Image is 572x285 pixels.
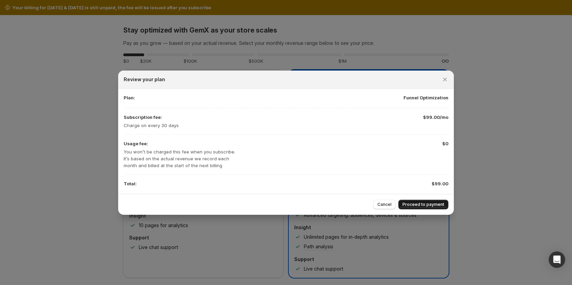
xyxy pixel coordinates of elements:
[440,75,450,84] button: Close
[373,200,396,209] button: Cancel
[124,114,179,121] p: Subscription fee:
[124,180,137,187] p: Total:
[432,180,448,187] p: $99.00
[442,140,448,147] p: $0
[377,202,391,207] span: Cancel
[402,202,444,207] span: Proceed to payment
[124,94,135,101] p: Plan:
[423,114,448,121] p: $99.00/mo
[124,140,237,147] p: Usage fee:
[124,76,165,83] h2: Review your plan
[549,251,565,268] div: Open Intercom Messenger
[398,200,448,209] button: Proceed to payment
[124,148,237,169] p: You won’t be charged this fee when you subscribe. It’s based on the actual revenue we record each...
[403,94,448,101] p: Funnel Optimization
[124,122,179,129] p: Charge on every 30 days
